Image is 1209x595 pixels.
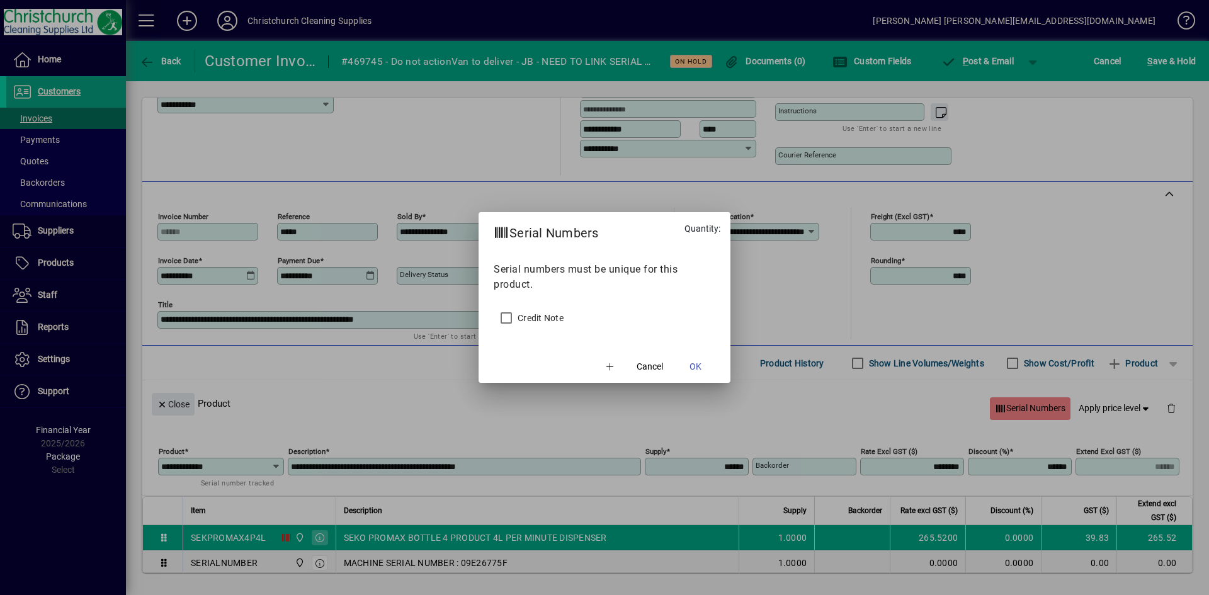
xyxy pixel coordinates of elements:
[675,355,715,378] button: OK
[674,212,730,249] div: Quantity:
[515,312,564,324] label: Credit Note
[494,262,715,292] p: Serial numbers must be unique for this product.
[690,360,701,373] span: OK
[637,360,663,373] span: Cancel
[630,355,670,378] button: Cancel
[479,212,614,249] h2: Serial Numbers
